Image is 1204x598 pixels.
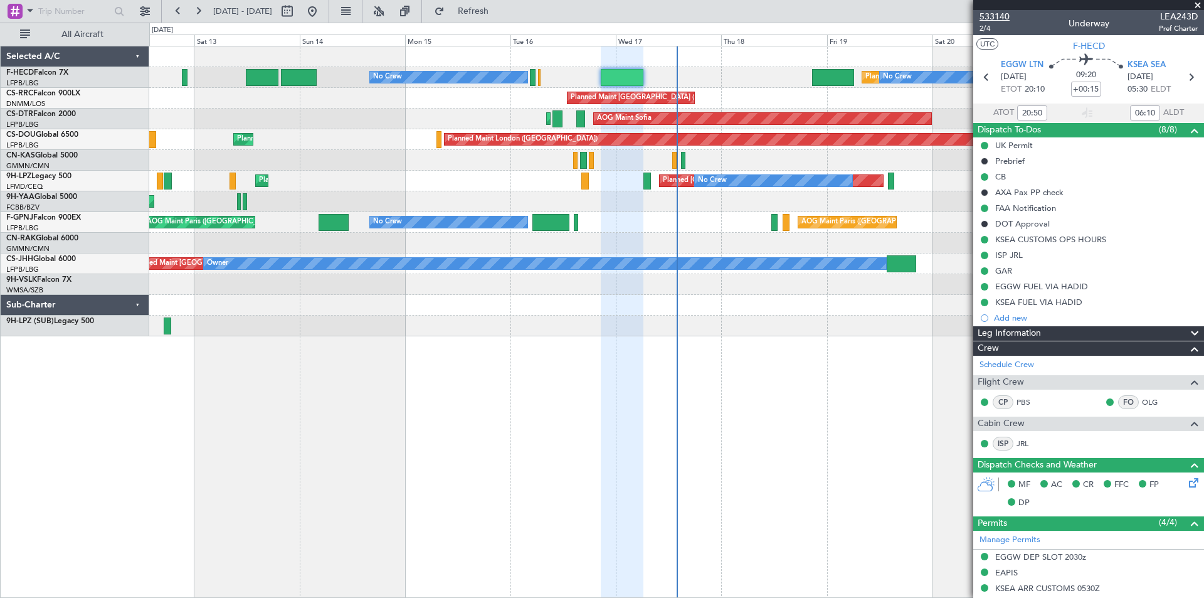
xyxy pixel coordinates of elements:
[1017,438,1045,449] a: JRL
[6,276,71,284] a: 9H-VSLKFalcon 7X
[978,516,1007,531] span: Permits
[6,90,80,97] a: CS-RRCFalcon 900LX
[698,171,727,190] div: No Crew
[373,68,402,87] div: No Crew
[6,161,50,171] a: GMMN/CMN
[1159,23,1198,34] span: Pref Charter
[1114,479,1129,491] span: FFC
[995,203,1056,213] div: FAA Notification
[663,171,840,190] div: Planned [GEOGRAPHIC_DATA] ([GEOGRAPHIC_DATA])
[1118,395,1139,409] div: FO
[978,375,1024,390] span: Flight Crew
[6,120,39,129] a: LFPB/LBG
[6,69,34,77] span: F-HECD
[373,213,402,232] div: No Crew
[978,341,999,356] span: Crew
[6,235,78,242] a: CN-RAKGlobal 6000
[993,437,1013,451] div: ISP
[995,552,1086,562] div: EGGW DEP SLOT 2030z
[1127,59,1166,72] span: KSEA SEA
[6,214,81,222] a: F-GPNJFalcon 900EX
[1127,83,1148,96] span: 05:30
[1001,71,1027,83] span: [DATE]
[428,1,504,21] button: Refresh
[978,326,1041,341] span: Leg Information
[1149,479,1159,491] span: FP
[980,534,1040,547] a: Manage Permits
[6,193,34,201] span: 9H-YAA
[978,417,1025,431] span: Cabin Crew
[6,203,40,212] a: FCBB/BZV
[995,156,1025,166] div: Prebrief
[571,88,768,107] div: Planned Maint [GEOGRAPHIC_DATA] ([GEOGRAPHIC_DATA])
[994,312,1198,323] div: Add new
[213,6,272,17] span: [DATE] - [DATE]
[194,35,300,46] div: Sat 13
[6,255,33,263] span: CS-JHH
[14,24,136,45] button: All Aircraft
[1076,69,1096,82] span: 09:20
[995,583,1100,594] div: KSEA ARR CUSTOMS 0530Z
[6,214,33,222] span: F-GPNJ
[993,395,1013,409] div: CP
[1142,397,1170,408] a: OLG
[978,123,1041,137] span: Dispatch To-Dos
[6,152,35,159] span: CN-KAS
[995,218,1050,229] div: DOT Approval
[6,318,54,325] span: 9H-LPZ (SUB)
[980,359,1034,371] a: Schedule Crew
[207,254,228,273] div: Owner
[6,276,37,284] span: 9H-VSLK
[6,318,94,325] a: 9H-LPZ (SUB)Legacy 500
[6,223,39,233] a: LFPB/LBG
[1025,83,1045,96] span: 20:10
[995,265,1012,276] div: GAR
[448,130,598,149] div: Planned Maint London ([GEOGRAPHIC_DATA])
[883,68,912,87] div: No Crew
[993,107,1014,119] span: ATOT
[932,35,1038,46] div: Sat 20
[1017,397,1045,408] a: PBS
[6,110,76,118] a: CS-DTRFalcon 2000
[1083,479,1094,491] span: CR
[1159,516,1177,529] span: (4/4)
[6,141,39,150] a: LFPB/LBG
[1073,40,1105,53] span: F-HECD
[6,235,36,242] span: CN-RAK
[597,109,652,128] div: AOG Maint Sofia
[152,25,173,36] div: [DATE]
[1001,83,1022,96] span: ETOT
[6,286,43,295] a: WMSA/SZB
[6,255,76,263] a: CS-JHHGlobal 6000
[1018,479,1030,491] span: MF
[510,35,616,46] div: Tue 16
[6,244,50,254] a: GMMN/CMN
[6,173,31,180] span: 9H-LPZ
[980,10,1010,23] span: 533140
[6,131,78,139] a: CS-DOUGlobal 6500
[1017,105,1047,120] input: --:--
[995,171,1006,182] div: CB
[33,30,132,39] span: All Aircraft
[995,187,1064,198] div: AXA Pax PP check
[865,68,1063,87] div: Planned Maint [GEOGRAPHIC_DATA] ([GEOGRAPHIC_DATA])
[6,173,71,180] a: 9H-LPZLegacy 500
[38,2,110,21] input: Trip Number
[259,171,408,190] div: Planned Maint Cannes ([GEOGRAPHIC_DATA])
[1159,123,1177,136] span: (8/8)
[6,265,39,274] a: LFPB/LBG
[1051,479,1062,491] span: AC
[6,90,33,97] span: CS-RRC
[1001,59,1043,72] span: EGGW LTN
[6,182,43,191] a: LFMD/CEQ
[550,109,614,128] div: Planned Maint Sofia
[6,152,78,159] a: CN-KASGlobal 5000
[978,458,1097,473] span: Dispatch Checks and Weather
[616,35,721,46] div: Wed 17
[1018,497,1030,510] span: DP
[300,35,405,46] div: Sun 14
[995,234,1106,245] div: KSEA CUSTOMS OPS HOURS
[995,140,1033,151] div: UK Permit
[1127,71,1153,83] span: [DATE]
[6,69,68,77] a: F-HECDFalcon 7X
